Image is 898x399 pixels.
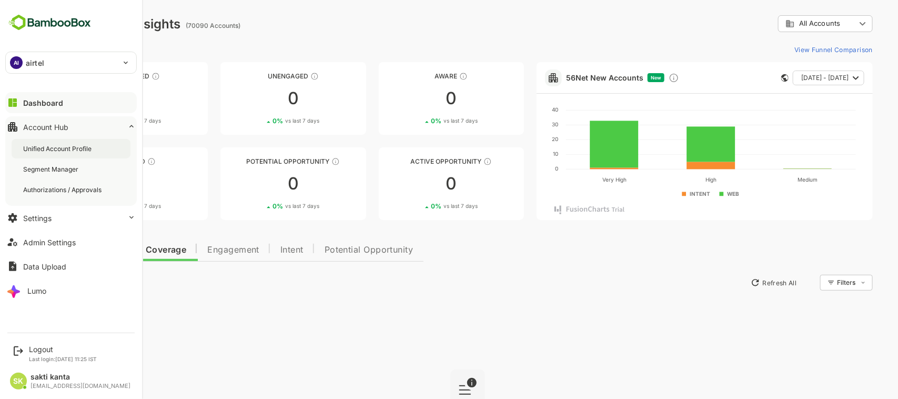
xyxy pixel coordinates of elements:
[5,207,137,228] button: Settings
[744,74,752,82] div: This card does not support filter and segments
[25,62,171,135] a: UnreachedThese accounts have not been engaged with for a defined time period00%vs last 7 days
[23,165,80,174] div: Segment Manager
[248,117,282,125] span: vs last 7 days
[36,246,149,254] span: Data Quality and Coverage
[5,13,94,33] img: BambooboxFullLogoMark.5f36c76dfaba33ec1ec1367b70bb1252.svg
[709,274,764,291] button: Refresh All
[10,373,27,390] div: SK
[31,373,130,382] div: sakti kanta
[23,185,104,194] div: Authorizations / Approvals
[29,345,97,354] div: Logout
[394,117,441,125] div: 0 %
[25,90,171,107] div: 0
[26,57,44,68] p: airtel
[77,202,124,210] div: 0 %
[5,280,137,301] button: Lumo
[394,202,441,210] div: 0 %
[25,175,171,192] div: 0
[669,176,680,183] text: High
[515,106,521,113] text: 40
[115,72,123,81] div: These accounts have not been engaged with for a defined time period
[749,19,819,28] div: All Accounts
[27,286,46,295] div: Lumo
[149,22,207,29] ag: (70090 Accounts)
[422,72,431,81] div: These accounts have just entered the buying cycle and need further nurturing
[614,75,624,81] span: New
[90,202,124,210] span: vs last 7 days
[184,62,329,135] a: UnengagedThese accounts have not shown enough engagement and need nurturing00%vs last 7 days
[236,117,282,125] div: 0 %
[447,157,455,166] div: These accounts have open opportunities which might be at any of the Sales Stages
[515,121,521,127] text: 30
[632,73,642,83] div: Discover new ICP-fit accounts showing engagement — via intent surges, anonymous website visits, L...
[25,16,144,32] div: Dashboard Insights
[515,136,521,142] text: 20
[342,62,488,135] a: AwareThese accounts have just entered the buying cycle and need further nurturing00%vs last 7 days
[25,72,171,80] div: Unreached
[248,202,282,210] span: vs last 7 days
[516,151,521,157] text: 10
[407,117,441,125] span: vs last 7 days
[6,52,136,73] div: AIairtel
[342,72,488,80] div: Aware
[184,157,329,165] div: Potential Opportunity
[288,246,377,254] span: Potential Opportunity
[25,157,171,165] div: Engaged
[295,157,303,166] div: These accounts are MQAs and can be passed on to Inside Sales
[23,214,52,223] div: Settings
[799,273,836,292] div: Filters
[244,246,267,254] span: Intent
[274,72,282,81] div: These accounts have not shown enough engagement and need nurturing
[741,14,836,34] div: All Accounts
[342,147,488,220] a: Active OpportunityThese accounts have open opportunities which might be at any of the Sales Stage...
[110,157,119,166] div: These accounts are warm, further nurturing would qualify them to MQAs
[764,71,812,85] span: [DATE] - [DATE]
[25,147,171,220] a: EngagedThese accounts are warm, further nurturing would qualify them to MQAs00%vs last 7 days
[23,123,68,132] div: Account Hub
[342,175,488,192] div: 0
[756,71,828,85] button: [DATE] - [DATE]
[236,202,282,210] div: 0 %
[184,72,329,80] div: Unengaged
[407,202,441,210] span: vs last 7 days
[5,92,137,113] button: Dashboard
[10,56,23,69] div: AI
[170,246,223,254] span: Engagement
[761,176,781,183] text: Medium
[23,98,63,107] div: Dashboard
[753,41,836,58] button: View Funnel Comparison
[184,175,329,192] div: 0
[77,117,124,125] div: 0 %
[800,278,819,286] div: Filters
[762,19,803,27] span: All Accounts
[184,90,329,107] div: 0
[529,73,607,82] a: 56Net New Accounts
[5,116,137,137] button: Account Hub
[5,232,137,253] button: Admin Settings
[23,144,94,153] div: Unified Account Profile
[25,273,102,292] button: New Insights
[5,256,137,277] button: Data Upload
[342,90,488,107] div: 0
[184,147,329,220] a: Potential OpportunityThese accounts are MQAs and can be passed on to Inside Sales00%vs last 7 days
[23,262,66,271] div: Data Upload
[90,117,124,125] span: vs last 7 days
[518,165,521,172] text: 0
[31,383,130,390] div: [EMAIL_ADDRESS][DOMAIN_NAME]
[342,157,488,165] div: Active Opportunity
[23,238,76,247] div: Admin Settings
[29,356,97,362] p: Last login: [DATE] 11:25 IST
[566,176,590,183] text: Very High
